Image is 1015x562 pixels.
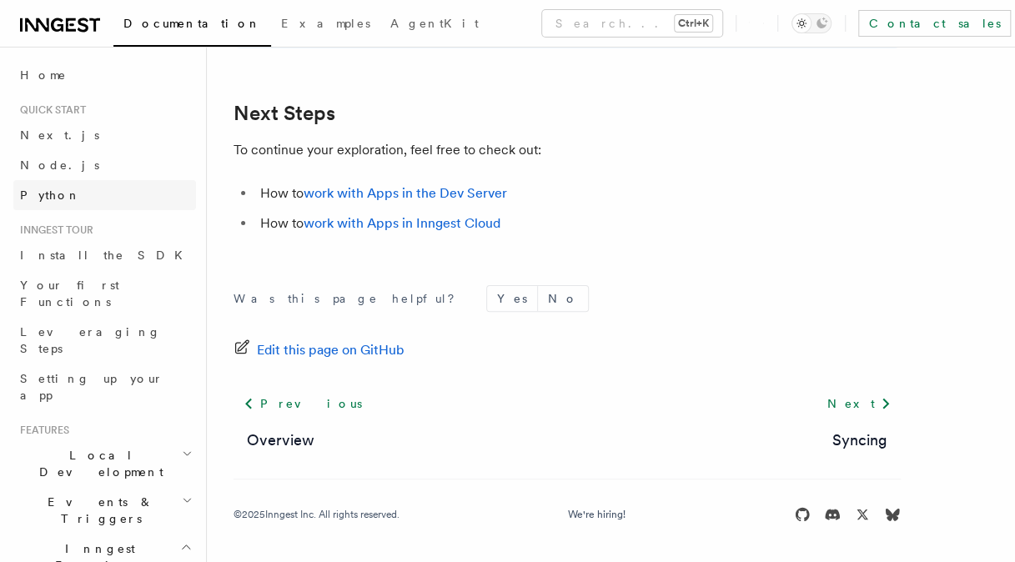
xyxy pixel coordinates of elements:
button: Local Development [13,440,196,487]
div: © 2025 Inngest Inc. All rights reserved. [234,508,399,521]
a: Python [13,180,196,210]
span: Local Development [13,447,182,480]
span: Your first Functions [20,278,119,309]
a: Documentation [113,5,271,47]
button: Toggle dark mode [791,13,832,33]
a: Next Steps [234,102,335,125]
a: Leveraging Steps [13,317,196,364]
span: Next.js [20,128,99,142]
span: Documentation [123,17,261,30]
a: Your first Functions [13,270,196,317]
span: Inngest tour [13,223,93,237]
button: Yes [487,286,537,311]
a: work with Apps in the Dev Server [304,185,507,201]
a: Install the SDK [13,240,196,270]
span: Setting up your app [20,372,163,402]
a: Contact sales [858,10,1011,37]
span: AgentKit [390,17,479,30]
span: Events & Triggers [13,494,182,527]
a: Overview [247,429,314,452]
li: How to [255,212,901,235]
a: AgentKit [380,5,489,45]
p: Was this page helpful? [234,290,466,307]
a: Setting up your app [13,364,196,410]
kbd: Ctrl+K [675,15,712,32]
a: Home [13,60,196,90]
a: Syncing [832,429,887,452]
a: We're hiring! [568,508,626,521]
span: Home [20,67,67,83]
a: Examples [271,5,380,45]
span: Install the SDK [20,248,193,262]
button: No [538,286,588,311]
span: Leveraging Steps [20,325,161,355]
li: How to [255,182,901,205]
button: Search...Ctrl+K [542,10,722,37]
a: Next.js [13,120,196,150]
span: Edit this page on GitHub [257,339,404,362]
span: Node.js [20,158,99,172]
a: Next [817,389,901,419]
a: Edit this page on GitHub [234,339,404,362]
span: Features [13,424,69,437]
span: Examples [281,17,370,30]
a: work with Apps in Inngest Cloud [304,215,500,231]
a: Node.js [13,150,196,180]
button: Events & Triggers [13,487,196,534]
span: Python [20,188,81,202]
a: Previous [234,389,371,419]
p: To continue your exploration, feel free to check out: [234,138,901,162]
span: Quick start [13,103,86,117]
